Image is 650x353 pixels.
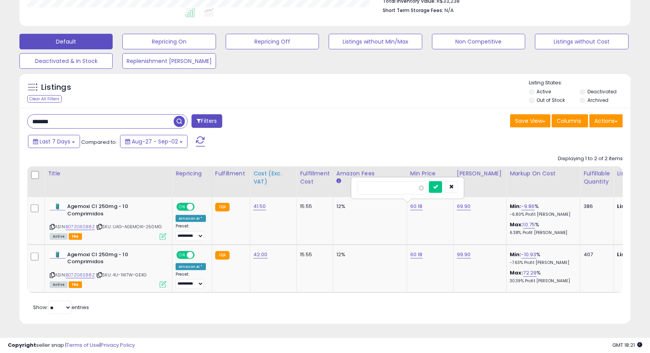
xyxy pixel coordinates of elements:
a: 10.75 [523,221,535,229]
div: Fulfillment [215,170,247,178]
span: Aug-27 - Sep-02 [132,138,178,145]
a: Privacy Policy [101,341,135,349]
div: Preset: [176,224,206,241]
small: FBA [215,251,230,260]
b: Agemoxi Cl 250mg - 10 Comprimidos [67,251,162,267]
div: Preset: [176,272,206,289]
span: N/A [444,7,454,14]
p: -6.80% Profit [PERSON_NAME] [510,212,574,217]
div: Fulfillment Cost [300,170,330,186]
div: 12% [336,203,401,210]
div: Clear All Filters [27,95,62,103]
p: 6.38% Profit [PERSON_NAME] [510,230,574,236]
a: Terms of Use [66,341,99,349]
a: 41.50 [253,203,266,210]
div: Amazon AI * [176,215,206,222]
small: FBA [215,203,230,211]
a: -10.93 [521,251,537,259]
b: Agemoxi Cl 250mg - 10 Comprimidos [67,203,162,219]
div: % [510,251,574,266]
div: ASIN: [50,203,166,239]
button: Repricing Off [226,34,319,49]
span: Show: entries [33,304,89,311]
h5: Listings [41,82,71,93]
div: % [510,221,574,236]
p: -7.63% Profit [PERSON_NAME] [510,260,574,266]
a: -9.86 [521,203,535,210]
button: Non Competitive [432,34,525,49]
a: 60.18 [410,203,423,210]
button: Default [19,34,113,49]
div: 386 [584,203,608,210]
small: Amazon Fees. [336,178,341,185]
div: Markup on Cost [510,170,577,178]
a: B07ZG6S88Z [66,224,95,230]
button: Save View [510,114,551,128]
img: 21YJlXgjXBL._SL40_.jpg [50,252,65,258]
a: 72.29 [523,269,537,277]
div: Fulfillable Quantity [584,170,610,186]
b: Short Term Storage Fees: [383,7,443,14]
div: 15.55 [300,251,327,258]
div: Cost (Exc. VAT) [253,170,293,186]
span: ON [177,204,187,210]
div: % [510,203,574,217]
span: OFF [193,252,206,258]
a: 42.00 [253,251,268,259]
span: FBA [69,233,82,240]
span: Last 7 Days [40,138,70,145]
label: Active [537,88,551,95]
div: Amazon AI * [176,263,206,270]
p: 30.39% Profit [PERSON_NAME] [510,278,574,284]
a: 69.90 [457,203,471,210]
a: 99.90 [457,251,471,259]
div: Amazon Fees [336,170,404,178]
div: [PERSON_NAME] [457,170,503,178]
button: Repricing On [122,34,216,49]
div: 15.55 [300,203,327,210]
button: Actions [589,114,623,128]
span: 2025-09-10 18:21 GMT [612,341,642,349]
div: % [510,269,574,284]
button: Deactivated & In Stock [19,53,113,69]
a: B07ZG6S88Z [66,272,95,278]
div: 407 [584,251,608,258]
span: FBA [69,281,82,288]
span: Compared to: [81,138,117,146]
button: Filters [192,114,222,128]
b: Max: [510,269,523,276]
button: Listings without Cost [535,34,628,49]
div: seller snap | | [8,342,135,349]
button: Replenishment [PERSON_NAME] [122,53,216,69]
img: 21YJlXgjXBL._SL40_.jpg [50,203,65,210]
th: The percentage added to the cost of goods (COGS) that forms the calculator for Min & Max prices. [507,166,580,197]
button: Listings without Min/Max [329,34,422,49]
span: | SKU: 4U-1W7W-GEXG [96,272,146,278]
span: ON [177,252,187,258]
button: Columns [552,114,588,128]
label: Archived [587,97,608,103]
span: All listings currently available for purchase on Amazon [50,233,68,240]
div: Title [48,170,169,178]
div: Repricing [176,170,209,178]
button: Last 7 Days [28,135,80,148]
button: Aug-27 - Sep-02 [120,135,188,148]
label: Out of Stock [537,97,565,103]
p: Listing States: [529,79,631,87]
span: Columns [557,117,581,125]
div: ASIN: [50,251,166,287]
span: OFF [193,204,206,210]
b: Min: [510,203,521,210]
div: Min Price [410,170,450,178]
b: Min: [510,251,521,258]
strong: Copyright [8,341,36,349]
div: 12% [336,251,401,258]
b: Max: [510,221,523,228]
a: 60.18 [410,251,423,259]
span: | SKU: UAG-AGEMOXI-250MG [96,224,162,230]
label: Deactivated [587,88,617,95]
span: All listings currently available for purchase on Amazon [50,281,68,288]
div: Displaying 1 to 2 of 2 items [558,155,623,163]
